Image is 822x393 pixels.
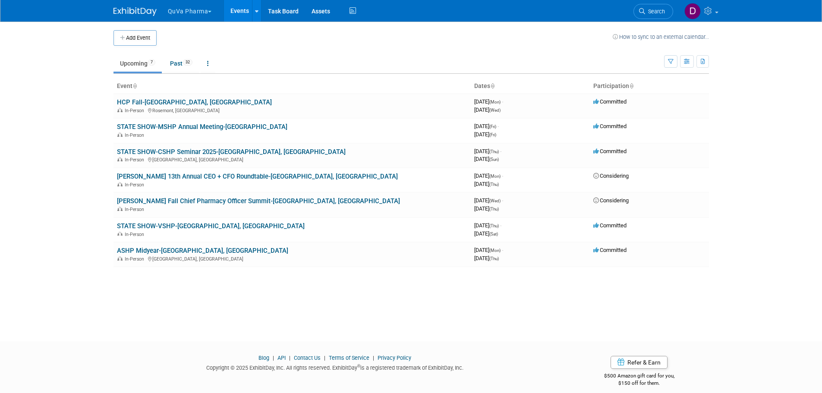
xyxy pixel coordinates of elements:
img: In-Person Event [117,132,123,137]
img: In-Person Event [117,182,123,186]
span: - [502,98,503,105]
span: [DATE] [474,123,499,129]
th: Event [113,79,471,94]
span: Committed [593,222,627,229]
span: - [498,123,499,129]
span: - [500,222,501,229]
span: | [322,355,328,361]
th: Dates [471,79,590,94]
img: Danielle Mitchell [684,3,701,19]
a: Upcoming7 [113,55,162,72]
span: | [287,355,293,361]
span: 32 [183,59,192,66]
span: - [502,173,503,179]
span: (Thu) [489,182,499,187]
span: [DATE] [474,148,501,154]
a: Sort by Event Name [132,82,137,89]
span: (Thu) [489,256,499,261]
a: HCP Fall-[GEOGRAPHIC_DATA], [GEOGRAPHIC_DATA] [117,98,272,106]
span: In-Person [125,108,147,113]
a: Refer & Earn [611,356,668,369]
span: (Wed) [489,108,501,113]
img: In-Person Event [117,256,123,261]
span: Considering [593,173,629,179]
sup: ® [357,364,360,368]
span: In-Person [125,256,147,262]
div: Copyright © 2025 ExhibitDay, Inc. All rights reserved. ExhibitDay is a registered trademark of Ex... [113,362,557,372]
span: [DATE] [474,156,499,162]
th: Participation [590,79,709,94]
span: (Sun) [489,157,499,162]
span: [DATE] [474,197,503,204]
span: In-Person [125,207,147,212]
a: STATE SHOW-MSHP Annual Meeting-[GEOGRAPHIC_DATA] [117,123,287,131]
span: (Mon) [489,174,501,179]
span: [DATE] [474,247,503,253]
span: Committed [593,148,627,154]
div: Rosemont, [GEOGRAPHIC_DATA] [117,107,467,113]
span: [DATE] [474,222,501,229]
span: (Thu) [489,149,499,154]
img: ExhibitDay [113,7,157,16]
span: In-Person [125,132,147,138]
span: Committed [593,123,627,129]
span: Search [645,8,665,15]
span: [DATE] [474,255,499,261]
a: [PERSON_NAME] Fall Chief Pharmacy Officer Summit-[GEOGRAPHIC_DATA], [GEOGRAPHIC_DATA] [117,197,400,205]
div: [GEOGRAPHIC_DATA], [GEOGRAPHIC_DATA] [117,255,467,262]
button: Add Event [113,30,157,46]
a: How to sync to an external calendar... [613,34,709,40]
span: In-Person [125,157,147,163]
a: Terms of Service [329,355,369,361]
span: (Thu) [489,207,499,211]
a: STATE SHOW-VSHP-[GEOGRAPHIC_DATA], [GEOGRAPHIC_DATA] [117,222,305,230]
a: Sort by Start Date [490,82,494,89]
div: $500 Amazon gift card for you, [570,367,709,387]
a: Past32 [164,55,199,72]
span: - [500,148,501,154]
span: In-Person [125,182,147,188]
span: (Mon) [489,100,501,104]
span: (Sat) [489,232,498,236]
a: ASHP Midyear-[GEOGRAPHIC_DATA], [GEOGRAPHIC_DATA] [117,247,288,255]
img: In-Person Event [117,108,123,112]
span: Committed [593,98,627,105]
span: [DATE] [474,98,503,105]
a: [PERSON_NAME] 13th Annual CEO + CFO Roundtable-[GEOGRAPHIC_DATA], [GEOGRAPHIC_DATA] [117,173,398,180]
span: Committed [593,247,627,253]
a: STATE SHOW-CSHP Seminar 2025-[GEOGRAPHIC_DATA], [GEOGRAPHIC_DATA] [117,148,346,156]
span: | [271,355,276,361]
a: API [277,355,286,361]
span: Considering [593,197,629,204]
span: [DATE] [474,173,503,179]
span: | [371,355,376,361]
div: [GEOGRAPHIC_DATA], [GEOGRAPHIC_DATA] [117,156,467,163]
span: [DATE] [474,181,499,187]
a: Privacy Policy [378,355,411,361]
span: [DATE] [474,131,496,138]
img: In-Person Event [117,232,123,236]
span: [DATE] [474,230,498,237]
a: Search [633,4,673,19]
span: (Fri) [489,124,496,129]
span: (Thu) [489,223,499,228]
img: In-Person Event [117,157,123,161]
span: In-Person [125,232,147,237]
a: Blog [258,355,269,361]
span: (Wed) [489,198,501,203]
img: In-Person Event [117,207,123,211]
span: 7 [148,59,155,66]
span: (Fri) [489,132,496,137]
span: - [502,197,503,204]
span: [DATE] [474,107,501,113]
a: Sort by Participation Type [629,82,633,89]
span: - [502,247,503,253]
a: Contact Us [294,355,321,361]
span: (Mon) [489,248,501,253]
div: $150 off for them. [570,380,709,387]
span: [DATE] [474,205,499,212]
